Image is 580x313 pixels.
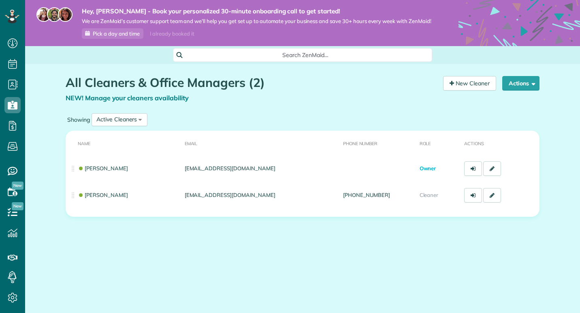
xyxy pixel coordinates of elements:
img: maria-72a9807cf96188c08ef61303f053569d2e2a8a1cde33d635c8a3ac13582a053d.jpg [36,7,51,22]
a: [PHONE_NUMBER] [343,192,390,198]
div: I already booked it [145,29,199,39]
a: NEW! Manage your cleaners availability [66,94,189,102]
img: michelle-19f622bdf1676172e81f8f8fba1fb50e276960ebfe0243fe18214015130c80e4.jpg [58,7,72,22]
a: New Cleaner [443,76,496,91]
th: Phone number [340,131,416,155]
td: [EMAIL_ADDRESS][DOMAIN_NAME] [181,155,340,182]
label: Showing [66,116,92,124]
span: New [12,202,23,210]
a: Pick a day and time [82,28,143,39]
span: Cleaner [420,192,439,198]
div: Active Cleaners [96,115,137,124]
h1: All Cleaners & Office Managers (2) [66,76,437,89]
th: Name [66,131,181,155]
span: Pick a day and time [93,30,140,37]
th: Actions [461,131,539,155]
th: Role [416,131,461,155]
span: We are ZenMaid’s customer support team and we’ll help you get set up to automate your business an... [82,18,431,25]
a: [PERSON_NAME] [78,192,128,198]
th: Email [181,131,340,155]
a: [PERSON_NAME] [78,165,128,171]
img: jorge-587dff0eeaa6aab1f244e6dc62b8924c3b6ad411094392a53c71c6c4a576187d.jpg [47,7,62,22]
strong: Hey, [PERSON_NAME] - Book your personalized 30-minute onboarding call to get started! [82,7,431,15]
span: Owner [420,165,436,171]
button: Actions [502,76,539,91]
span: New [12,182,23,190]
td: [EMAIL_ADDRESS][DOMAIN_NAME] [181,182,340,209]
